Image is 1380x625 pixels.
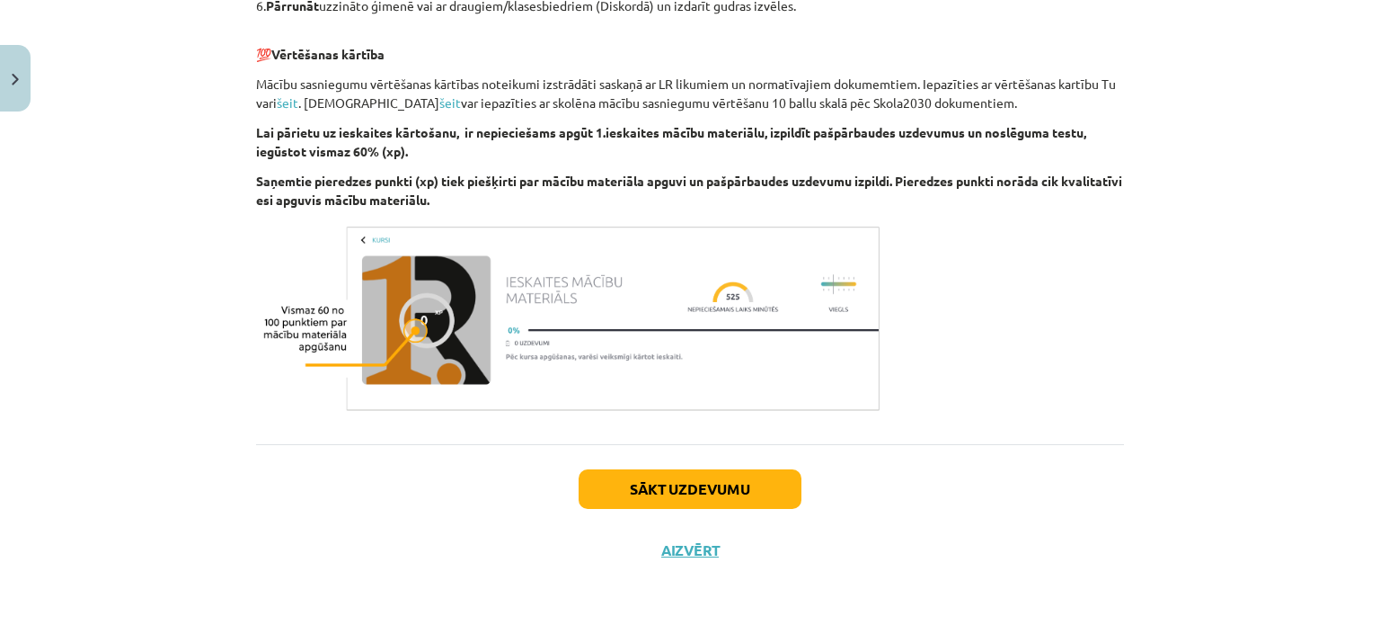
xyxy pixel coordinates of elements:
button: Sākt uzdevumu [579,469,801,509]
b: Vērtēšanas kārtība [271,46,385,62]
b: Saņemtie pieredzes punkti (xp) tiek piešķirti par mācību materiāla apguvi un pašpārbaudes uzdevum... [256,173,1122,208]
a: šeit [439,94,461,111]
button: Aizvērt [656,541,724,559]
p: Mācību sasniegumu vērtēšanas kārtības noteikumi izstrādāti saskaņā ar LR likumiem un normatīvajie... [256,75,1124,112]
a: šeit [277,94,298,111]
img: icon-close-lesson-0947bae3869378f0d4975bcd49f059093ad1ed9edebbc8119c70593378902aed.svg [12,74,19,85]
p: 💯 [256,26,1124,64]
b: Lai pārietu uz ieskaites kārtošanu, ir nepieciešams apgūt 1.ieskaites mācību materiālu, izpildīt ... [256,124,1086,159]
